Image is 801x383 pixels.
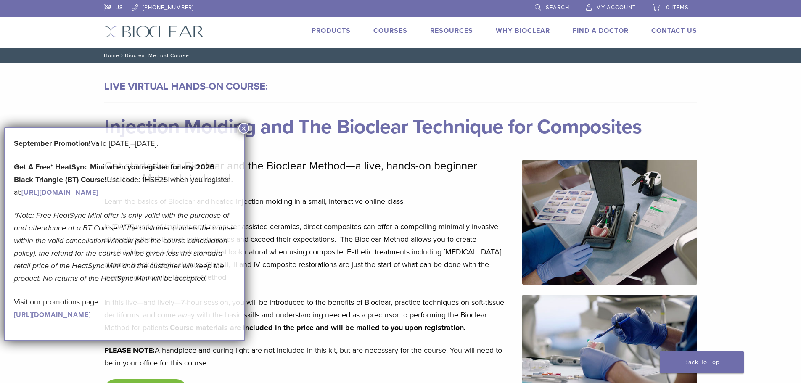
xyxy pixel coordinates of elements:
p: Get started with Bioclear and the Bioclear Method—a live, hands-on beginner course. Materials inc... [104,160,512,185]
img: Bioclear [104,26,204,38]
a: [URL][DOMAIN_NAME] [14,311,91,319]
span: 0 items [666,4,689,11]
a: Products [312,26,351,35]
h1: Injection Molding and The Bioclear Technique for Composites [104,117,697,137]
button: Close [238,123,249,134]
span: / [119,53,125,58]
p: A handpiece and curing light are not included in this kit, but are necessary for the course. You ... [104,344,512,369]
a: [URL][DOMAIN_NAME] [21,188,98,197]
a: Resources [430,26,473,35]
a: Back To Top [660,351,744,373]
a: Why Bioclear [496,26,550,35]
nav: Bioclear Method Course [98,48,703,63]
strong: PLEASE NOTE: [104,346,155,355]
strong: LIVE VIRTUAL HANDS-ON COURSE: [104,80,268,92]
strong: Get A Free* HeatSync Mini when you register for any 2026 Black Triangle (BT) Course! [14,162,214,184]
p: Learn the basics of Bioclear and heated injection molding in a small, interactive online class. I... [104,195,512,334]
p: Use code: 1HSE25 when you register at: [14,161,235,198]
p: Visit our promotions page: [14,296,235,321]
strong: Course materials are included in the price and will be mailed to you upon registration. [170,323,466,332]
p: Valid [DATE]–[DATE]. [14,137,235,150]
a: Home [101,53,119,58]
a: Find A Doctor [573,26,629,35]
a: Contact Us [651,26,697,35]
a: Courses [373,26,407,35]
em: *Note: Free HeatSync Mini offer is only valid with the purchase of and attendance at a BT Course.... [14,211,235,283]
span: My Account [596,4,636,11]
b: September Promotion! [14,139,91,148]
span: Search [546,4,569,11]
